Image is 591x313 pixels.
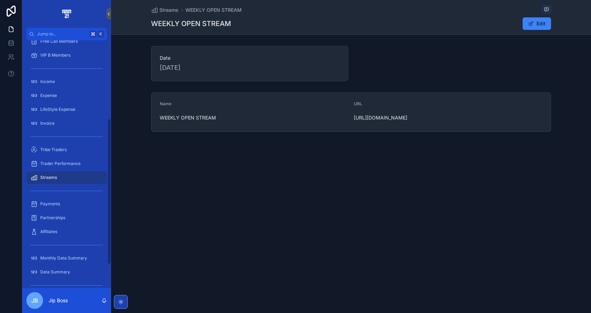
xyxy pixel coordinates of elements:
a: Streams [26,171,107,184]
span: Invoice [40,121,55,126]
span: K [98,31,103,37]
span: Streams [40,175,57,180]
span: LifeStyle Expense [40,107,75,112]
a: Payments [26,198,107,210]
a: Free Call Members [26,35,107,48]
a: Streams [151,7,178,14]
span: Free Call Members [40,39,78,44]
span: Date [160,55,340,61]
span: Income [40,79,55,84]
span: Tribe Traders [40,147,67,153]
span: Streams [159,7,178,14]
a: Invoice [26,117,107,130]
button: Edit [523,17,551,30]
img: App logo [61,8,72,19]
span: Data Summary [40,269,70,275]
a: Monthly Data Summary [26,252,107,264]
a: Data Summary [26,266,107,278]
a: Affiliates [26,225,107,238]
span: JB [31,296,38,305]
a: LifeStyle Expense [26,103,107,116]
a: VIP B Members [26,49,107,61]
span: Name [160,101,172,106]
a: Income [26,75,107,88]
span: Payments [40,201,60,207]
span: [DATE] [160,63,340,73]
span: Trader Performance [40,161,81,166]
p: Jip Boss [49,297,68,304]
a: WEEKLY OPEN STREAM [185,7,242,14]
span: Affiliates [40,229,57,234]
a: Expense [26,89,107,102]
h1: WEEKLY OPEN STREAM [151,19,231,28]
span: Partnerships [40,215,65,221]
span: Jump to... [37,31,87,37]
span: URL [354,101,362,106]
span: VIP B Members [40,52,70,58]
a: Trader Performance [26,157,107,170]
span: Expense [40,93,57,98]
a: Partnerships [26,212,107,224]
span: Monthly Data Summary [40,255,87,261]
button: Jump to...K [26,28,107,40]
a: Tribe Traders [26,143,107,156]
div: scrollable content [22,40,111,288]
span: WEEKLY OPEN STREAM [160,114,348,121]
span: [URL][DOMAIN_NAME] [354,114,542,121]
